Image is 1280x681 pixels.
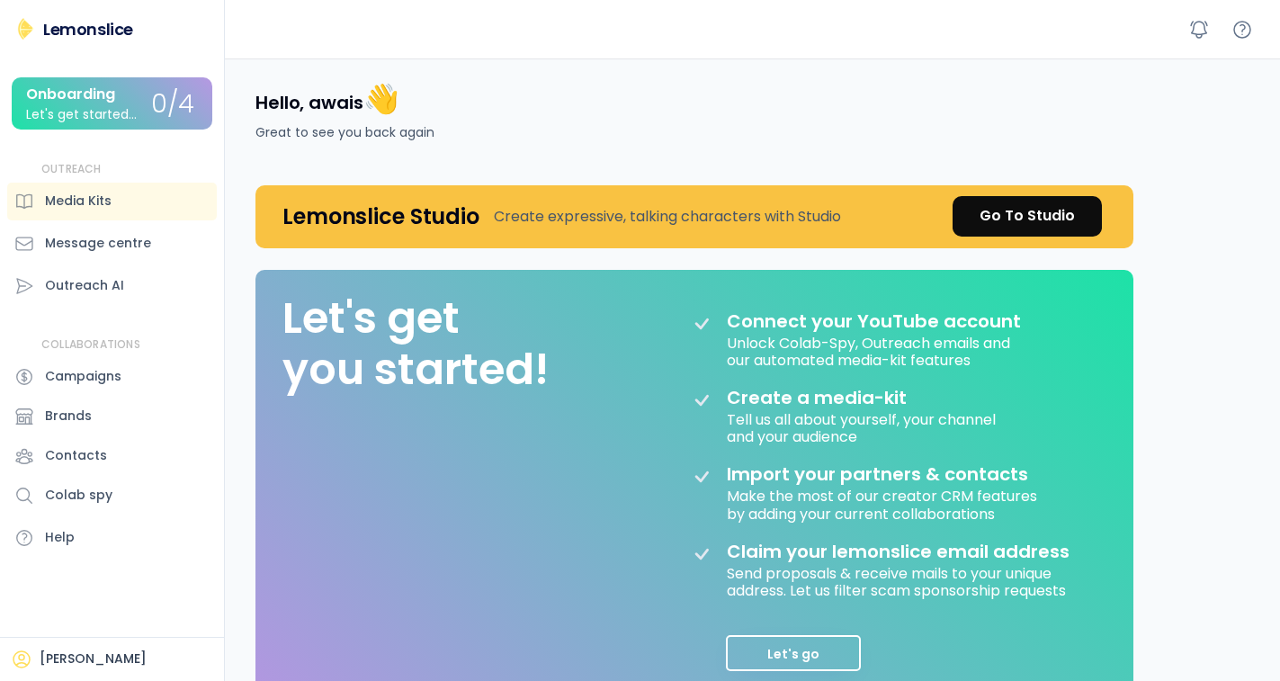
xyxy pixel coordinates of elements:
[26,86,115,103] div: Onboarding
[727,463,1028,485] div: Import your partners & contacts
[282,292,549,396] div: Let's get you started!
[255,123,434,142] div: Great to see you back again
[727,310,1021,332] div: Connect your YouTube account
[45,367,121,386] div: Campaigns
[727,408,999,445] div: Tell us all about yourself, your channel and your audience
[14,18,36,40] img: Lemonslice
[255,80,398,118] h4: Hello, awais
[727,332,1014,369] div: Unlock Colab-Spy, Outreach emails and our automated media-kit features
[41,337,140,353] div: COLLABORATIONS
[363,78,399,119] font: 👋
[727,485,1041,522] div: Make the most of our creator CRM features by adding your current collaborations
[45,446,107,465] div: Contacts
[45,276,124,295] div: Outreach AI
[727,387,952,408] div: Create a media-kit
[727,562,1087,599] div: Send proposals & receive mails to your unique address. Let us filter scam sponsorship requests
[953,196,1102,237] a: Go To Studio
[980,205,1075,227] div: Go To Studio
[41,162,102,177] div: OUTREACH
[727,541,1070,562] div: Claim your lemonslice email address
[45,234,151,253] div: Message centre
[45,192,112,211] div: Media Kits
[26,108,137,121] div: Let's get started...
[494,206,841,228] div: Create expressive, talking characters with Studio
[45,486,112,505] div: Colab spy
[45,528,75,547] div: Help
[726,635,861,671] button: Let's go
[282,202,479,230] h4: Lemonslice Studio
[45,407,92,426] div: Brands
[151,91,194,119] div: 0/4
[43,18,133,40] div: Lemonslice
[40,650,147,668] div: [PERSON_NAME]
